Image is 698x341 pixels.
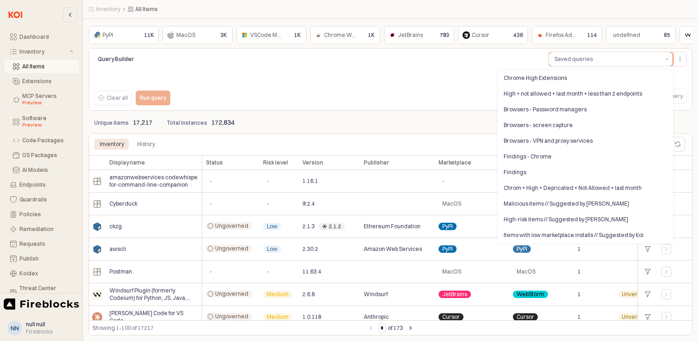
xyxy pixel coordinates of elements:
span: Medium [267,291,289,298]
div: Guardrails [19,196,73,203]
div: AI Models [22,167,73,173]
button: MCP Servers [5,90,79,110]
span: Ungoverned [215,313,248,320]
span: JetBrains [398,31,423,39]
span: ckzg [109,223,122,230]
button: Remediation [5,223,79,236]
div: Publish [19,256,73,262]
span: - [210,200,212,207]
span: 1.0.118 [302,313,321,321]
p: 436 [513,31,523,39]
button: Guardrails [5,193,79,206]
p: Clear all [107,94,128,102]
span: - [267,200,269,207]
p: 1K [368,31,375,39]
span: PyPI [442,245,453,253]
div: Remediation [19,226,73,232]
div: Policies [19,211,73,218]
span: Low [267,223,277,230]
span: Postman [109,268,132,275]
div: OS Packages [22,152,73,158]
span: Cursor [442,313,460,321]
div: History [132,139,161,150]
span: amazonwebservices.codewhisperer-for-command-line-companion [109,174,198,189]
div: Select an option [498,70,673,244]
p: 1K [294,31,301,39]
span: Publisher [364,159,389,166]
span: - [267,268,269,275]
p: 11K [144,31,154,39]
button: Publish [5,252,79,265]
p: 85 [664,31,670,39]
p: Query Builder [98,55,217,63]
button: הצג הצעות [662,52,673,66]
input: Page [379,323,385,333]
span: 1 [578,245,581,253]
div: Fireblocks [26,328,53,335]
div: Showing 1-100 of 17217 [92,323,365,333]
div: PyPI [102,30,113,40]
div: Cursor [472,30,489,40]
div: All Items [22,63,73,70]
button: Code Packages [5,134,79,147]
div: 2.1.2 [329,223,341,230]
span: Amazon Web Services [364,245,422,253]
div: Inventory [94,139,130,150]
p: 114 [587,31,597,39]
span: JetBrains [442,291,467,298]
div: Preview [22,122,73,129]
span: Windsurf [364,291,388,298]
div: 124 new threats [19,292,73,299]
div: Software [22,115,73,129]
label: of 173 [388,323,403,333]
div: MacOS [176,30,195,40]
span: [PERSON_NAME] Code for VS Code [109,310,198,324]
div: Table toolbar [89,320,692,335]
span: Version [302,159,323,166]
span: WebStorm [517,291,544,298]
span: Status [206,159,223,166]
div: History [137,139,155,150]
span: 1.16.1 [302,177,318,185]
span: - [267,177,269,185]
span: 1 [578,313,581,321]
button: Threat Center [5,282,79,302]
button: Dashboard [5,30,79,43]
span: MacOS [442,200,461,207]
div: Browsers - VPN and proxy services [504,137,662,145]
div: Malicious items // Suggested by [PERSON_NAME] [504,200,662,207]
div: Browsers - screen capture [504,122,662,129]
span: Cyberduck [109,200,138,207]
div: Koidex [19,270,73,277]
span: Ungoverned [215,290,248,298]
div: undefined [613,30,640,40]
nav: Breadcrumbs [89,6,491,13]
div: Inventory [19,49,68,55]
span: - [442,177,445,185]
span: VSCode Marketplace [250,31,305,39]
iframe: QueryBuildingItay [94,70,687,89]
span: Marketplace [439,159,471,166]
span: Ethereum Foundation [364,223,421,230]
button: Menu [673,52,687,67]
p: 793 [439,31,449,39]
span: Ungoverned [215,245,248,252]
span: PyPI [517,245,527,253]
button: Inventory [5,45,79,58]
div: Items with low marketplace installs // Suggested by Koi [504,231,662,239]
span: PyPI [442,223,453,230]
button: All Items [5,60,79,73]
button: Software [5,112,79,132]
div: Saved queries [554,55,593,64]
p: 172,834 [211,118,235,128]
span: 9.2.4 [302,200,315,207]
span: Firefox Add-ons [546,31,587,39]
span: 2.6.8 [302,291,315,298]
button: Policies [5,208,79,221]
div: Code Packages [22,137,73,144]
button: Saved queries [549,52,662,66]
span: Chrome Web Store [324,31,373,39]
span: 2.30.2 [302,245,318,253]
p: Unique items [94,119,129,127]
div: Extensions [22,78,73,85]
